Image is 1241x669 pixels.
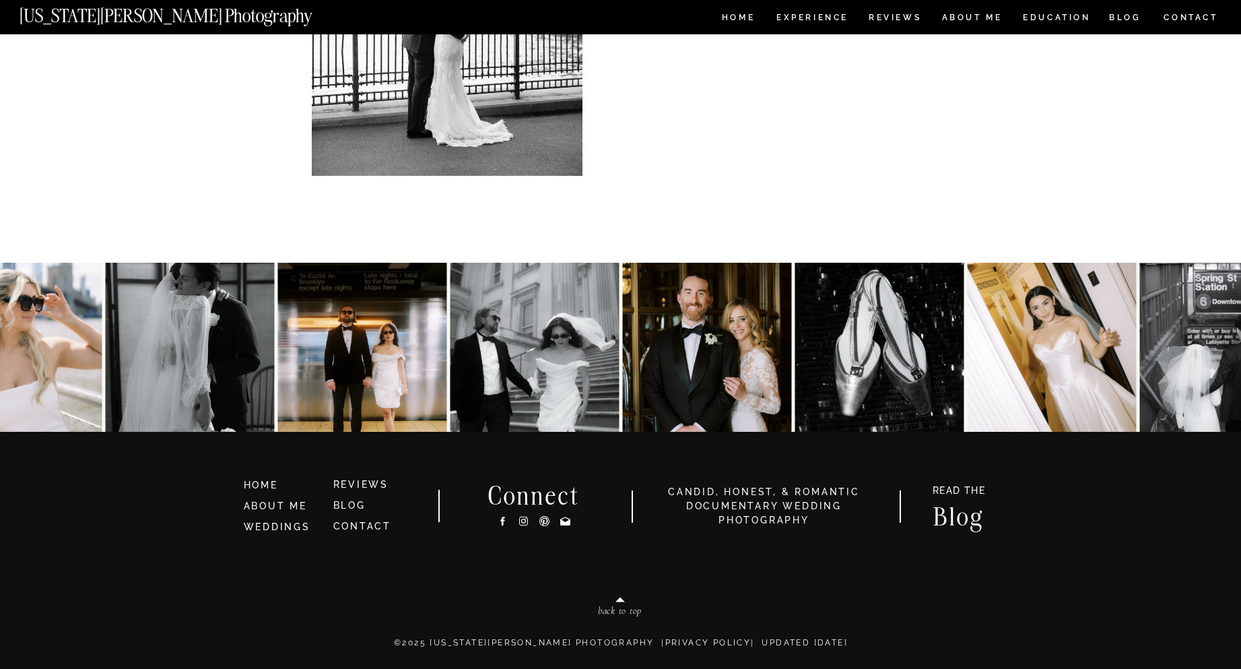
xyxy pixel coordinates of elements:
h2: Connect [471,484,597,505]
a: CONTACT [1163,10,1219,25]
a: BLOG [1109,13,1141,25]
h3: candid, honest, & romantic Documentary Wedding photography [651,485,877,528]
a: HOME [244,478,322,493]
a: REVIEWS [869,13,919,25]
img: K&J [277,263,446,432]
a: Blog [920,505,998,525]
a: EDUCATION [1021,13,1092,25]
a: BLOG [333,500,366,511]
p: ©2025 [US_STATE][PERSON_NAME] PHOTOGRAPHY | | Updated [DATE] [217,637,1026,664]
img: Party 4 the Zarones [795,263,964,432]
a: WEDDINGS [244,521,310,532]
a: CONTACT [333,521,392,532]
img: Anna & Felipe — embracing the moment, and the magic follows. [105,263,274,432]
a: Experience [776,13,847,25]
a: ABOUT ME [941,13,1003,25]
img: Kat & Jett, NYC style [450,263,619,432]
a: [US_STATE][PERSON_NAME] Photography [20,7,358,18]
img: A&R at The Beekman [622,263,791,432]
a: back to top [541,606,700,620]
a: READ THE [926,486,993,500]
a: ABOUT ME [244,501,307,511]
a: Privacy Policy [665,638,751,647]
img: Lauren 🤍 [967,263,1136,432]
a: REVIEWS [333,479,389,490]
a: HOME [719,13,758,25]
